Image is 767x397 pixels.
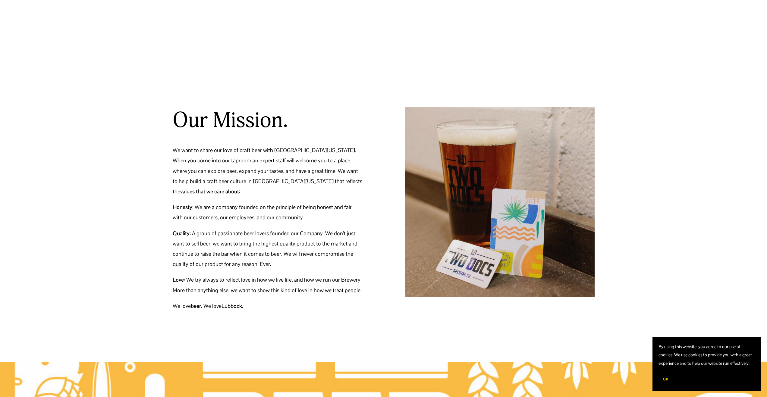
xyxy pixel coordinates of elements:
strong: Quality [173,230,190,237]
p: We love . We love . [173,301,363,311]
p: : A group of passionate beer lovers founded our Company. We don’t just want to sell beer, we want... [173,228,363,270]
strong: Love [173,276,184,283]
span: OK [663,377,668,382]
p: : We are a company founded on the principle of being honest and fair with our customers, our empl... [173,202,363,223]
p: We want to share our love of craft beer with [GEOGRAPHIC_DATA][US_STATE]. When you come into our ... [173,145,363,197]
section: Cookie banner [652,337,761,391]
button: OK [659,374,673,385]
strong: beer [191,302,201,309]
p: By using this website, you agree to our use of cookies. We use cookies to provide you with a grea... [659,343,755,367]
strong: Lubbock [222,302,242,309]
h2: Our Mission. [173,107,288,134]
p: : We try always to reflect love in how we live life, and how we run our Brewery. More than anythi... [173,275,363,295]
strong: values that we care about: [180,188,240,195]
strong: Honesty [173,204,192,211]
